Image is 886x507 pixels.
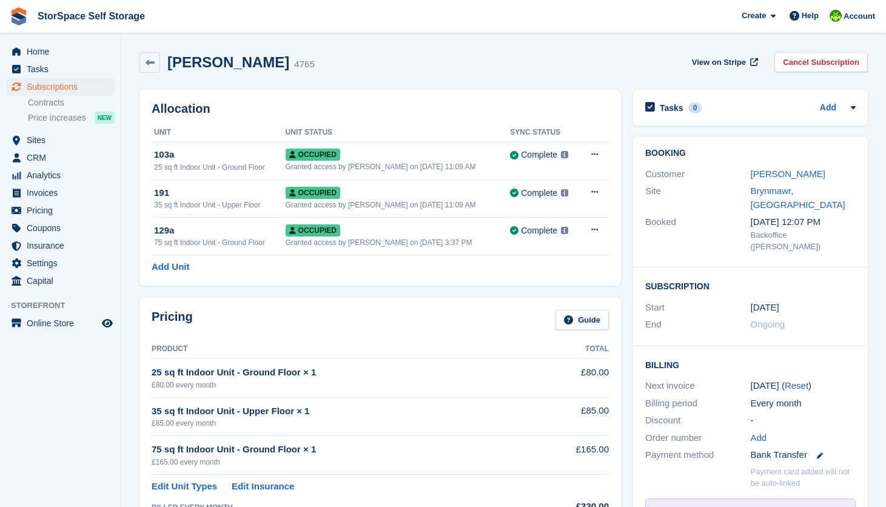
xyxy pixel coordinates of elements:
[154,186,286,200] div: 191
[232,480,294,494] a: Edit Insurance
[27,43,99,60] span: Home
[154,162,286,173] div: 25 sq ft Indoor Unit - Ground Floor
[645,215,751,253] div: Booked
[561,151,568,158] img: icon-info-grey-7440780725fd019a000dd9b08b2336e03edf1995a4989e88bcd33f0948082b44.svg
[645,431,751,445] div: Order number
[532,359,609,397] td: £80.00
[645,167,751,181] div: Customer
[152,405,532,418] div: 35 sq ft Indoor Unit - Upper Floor × 1
[152,418,532,429] div: £85.00 every month
[532,340,609,359] th: Total
[6,132,115,149] a: menu
[286,237,511,248] div: Granted access by [PERSON_NAME] on [DATE] 3:37 PM
[33,6,150,26] a: StorSpace Self Storage
[27,220,99,237] span: Coupons
[645,379,751,393] div: Next invoice
[152,480,217,494] a: Edit Unit Types
[688,102,702,113] div: 0
[152,260,189,274] a: Add Unit
[154,148,286,162] div: 103a
[645,184,751,212] div: Site
[286,187,340,199] span: Occupied
[660,102,683,113] h2: Tasks
[751,215,856,229] div: [DATE] 12:07 PM
[152,310,193,330] h2: Pricing
[154,200,286,210] div: 35 sq ft Indoor Unit - Upper Floor
[751,319,785,329] span: Ongoing
[645,448,751,462] div: Payment method
[286,161,511,172] div: Granted access by [PERSON_NAME] on [DATE] 11:09 AM
[521,187,557,200] div: Complete
[27,315,99,332] span: Online Store
[510,123,579,143] th: Sync Status
[10,7,28,25] img: stora-icon-8386f47178a22dfd0bd8f6a31ec36ba5ce8667c1dd55bd0f319d3a0aa187defe.svg
[27,149,99,166] span: CRM
[28,97,115,109] a: Contracts
[561,227,568,234] img: icon-info-grey-7440780725fd019a000dd9b08b2336e03edf1995a4989e88bcd33f0948082b44.svg
[6,315,115,332] a: menu
[100,316,115,331] a: Preview store
[532,397,609,435] td: £85.00
[555,310,609,330] a: Guide
[751,466,856,489] p: Payment card added will not be auto-linked
[286,149,340,161] span: Occupied
[27,167,99,184] span: Analytics
[645,301,751,315] div: Start
[6,202,115,219] a: menu
[645,280,856,292] h2: Subscription
[152,457,532,468] div: £165.00 every month
[27,184,99,201] span: Invoices
[294,58,314,72] div: 4765
[95,112,115,124] div: NEW
[6,78,115,95] a: menu
[167,54,289,70] h2: [PERSON_NAME]
[645,318,751,332] div: End
[751,229,856,253] div: Backoffice ([PERSON_NAME])
[532,436,609,474] td: £165.00
[785,380,808,391] a: Reset
[28,112,86,124] span: Price increases
[751,301,779,315] time: 2022-05-01 00:00:00 UTC
[152,102,609,116] h2: Allocation
[6,237,115,254] a: menu
[6,220,115,237] a: menu
[6,43,115,60] a: menu
[6,167,115,184] a: menu
[152,340,532,359] th: Product
[27,202,99,219] span: Pricing
[286,200,511,210] div: Granted access by [PERSON_NAME] on [DATE] 11:09 AM
[154,237,286,248] div: 75 sq ft Indoor Unit - Ground Floor
[645,358,856,371] h2: Billing
[561,189,568,196] img: icon-info-grey-7440780725fd019a000dd9b08b2336e03edf1995a4989e88bcd33f0948082b44.svg
[751,169,825,179] a: [PERSON_NAME]
[27,272,99,289] span: Capital
[6,149,115,166] a: menu
[6,255,115,272] a: menu
[844,10,875,22] span: Account
[152,366,532,380] div: 25 sq ft Indoor Unit - Ground Floor × 1
[751,414,856,428] div: -
[830,10,842,22] img: paul catt
[286,123,511,143] th: Unit Status
[27,61,99,78] span: Tasks
[521,224,557,237] div: Complete
[521,149,557,161] div: Complete
[27,132,99,149] span: Sites
[11,300,121,312] span: Storefront
[6,61,115,78] a: menu
[154,224,286,238] div: 129a
[802,10,819,22] span: Help
[751,397,856,411] div: Every month
[6,184,115,201] a: menu
[27,255,99,272] span: Settings
[286,224,340,237] span: Occupied
[751,186,845,210] a: Brynmawr, [GEOGRAPHIC_DATA]
[152,443,532,457] div: 75 sq ft Indoor Unit - Ground Floor × 1
[774,52,868,72] a: Cancel Subscription
[27,237,99,254] span: Insurance
[751,379,856,393] div: [DATE] ( )
[27,78,99,95] span: Subscriptions
[645,397,751,411] div: Billing period
[820,101,836,115] a: Add
[687,52,760,72] a: View on Stripe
